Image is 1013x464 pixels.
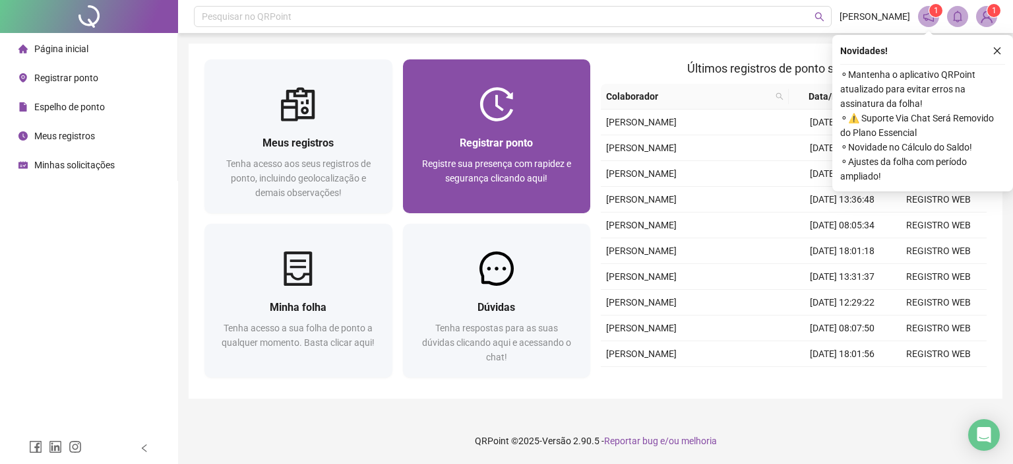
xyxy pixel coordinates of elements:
[968,419,1000,451] div: Open Intercom Messenger
[422,323,571,362] span: Tenha respostas para as suas dúvidas clicando aqui e acessando o chat!
[403,224,591,378] a: DúvidasTenha respostas para as suas dúvidas clicando aqui e acessando o chat!
[34,160,115,170] span: Minhas solicitações
[34,131,95,141] span: Meus registros
[776,92,783,100] span: search
[794,315,890,341] td: [DATE] 08:07:50
[840,154,1005,183] span: ⚬ Ajustes da folha com período ampliado!
[140,444,149,453] span: left
[18,131,28,141] span: clock-circle
[606,194,677,205] span: [PERSON_NAME]
[422,158,571,183] span: Registre sua presença com rapidez e segurança clicando aqui!
[606,271,677,282] span: [PERSON_NAME]
[204,59,392,213] a: Meus registrosTenha acesso aos seus registros de ponto, incluindo geolocalização e demais observa...
[840,44,888,58] span: Novidades !
[794,264,890,290] td: [DATE] 13:31:37
[270,301,326,314] span: Minha folha
[794,135,890,161] td: [DATE] 08:18:42
[49,440,62,453] span: linkedin
[794,341,890,367] td: [DATE] 18:01:56
[890,341,987,367] td: REGISTRO WEB
[890,290,987,315] td: REGISTRO WEB
[18,73,28,83] span: environment
[226,158,371,198] span: Tenha acesso aos seus registros de ponto, incluindo geolocalização e demais observações!
[477,301,515,314] span: Dúvidas
[794,290,890,315] td: [DATE] 12:29:22
[606,117,677,127] span: [PERSON_NAME]
[606,246,677,256] span: [PERSON_NAME]
[542,436,571,446] span: Versão
[773,86,786,106] span: search
[794,161,890,187] td: [DATE] 18:04:21
[890,187,987,213] td: REGISTRO WEB
[890,238,987,264] td: REGISTRO WEB
[987,4,1000,17] sup: Atualize o seu contato no menu Meus Dados
[18,102,28,112] span: file
[403,59,591,213] a: Registrar pontoRegistre sua presença com rapidez e segurança clicando aqui!
[840,111,1005,140] span: ⚬ ⚠️ Suporte Via Chat Será Removido do Plano Essencial
[178,418,1013,464] footer: QRPoint © 2025 - 2.90.5 -
[952,11,964,22] span: bell
[606,89,770,104] span: Colaborador
[606,297,677,308] span: [PERSON_NAME]
[18,44,28,53] span: home
[69,440,82,453] span: instagram
[34,102,105,112] span: Espelho de ponto
[460,137,533,149] span: Registrar ponto
[794,89,867,104] span: Data/Hora
[840,9,910,24] span: [PERSON_NAME]
[977,7,997,26] img: 90978
[29,440,42,453] span: facebook
[794,367,890,393] td: [DATE] 13:56:05
[606,220,677,230] span: [PERSON_NAME]
[840,67,1005,111] span: ⚬ Mantenha o aplicativo QRPoint atualizado para evitar erros na assinatura da folha!
[604,436,717,446] span: Reportar bug e/ou melhoria
[890,213,987,238] td: REGISTRO WEB
[890,264,987,290] td: REGISTRO WEB
[262,137,334,149] span: Meus registros
[934,6,938,15] span: 1
[687,61,900,75] span: Últimos registros de ponto sincronizados
[606,348,677,359] span: [PERSON_NAME]
[222,323,375,348] span: Tenha acesso a sua folha de ponto a qualquer momento. Basta clicar aqui!
[606,168,677,179] span: [PERSON_NAME]
[34,73,98,83] span: Registrar ponto
[840,140,1005,154] span: ⚬ Novidade no Cálculo do Saldo!
[34,44,88,54] span: Página inicial
[204,224,392,378] a: Minha folhaTenha acesso a sua folha de ponto a qualquer momento. Basta clicar aqui!
[794,110,890,135] td: [DATE] 13:05:24
[606,143,677,153] span: [PERSON_NAME]
[794,187,890,213] td: [DATE] 13:36:48
[814,12,824,22] span: search
[929,4,942,17] sup: 1
[890,315,987,341] td: REGISTRO WEB
[18,160,28,170] span: schedule
[993,46,1002,55] span: close
[794,238,890,264] td: [DATE] 18:01:18
[606,323,677,333] span: [PERSON_NAME]
[789,84,882,110] th: Data/Hora
[992,6,997,15] span: 1
[890,367,987,393] td: REGISTRO WEB
[923,11,935,22] span: notification
[794,213,890,238] td: [DATE] 08:05:34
